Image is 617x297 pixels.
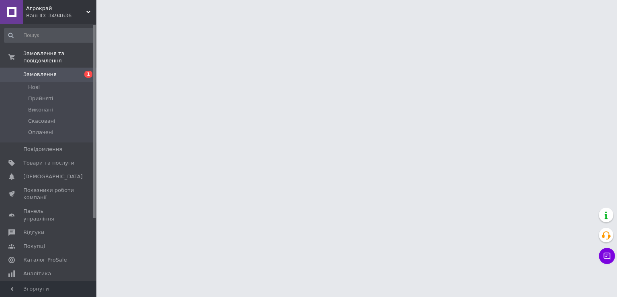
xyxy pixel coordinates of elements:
span: Нові [28,84,40,91]
span: [DEMOGRAPHIC_DATA] [23,173,83,180]
span: Виконані [28,106,53,113]
span: Покупці [23,243,45,250]
span: Повідомлення [23,146,62,153]
div: Ваш ID: 3494636 [26,12,96,19]
span: Аналітика [23,270,51,277]
span: Прийняті [28,95,53,102]
span: Агрокрай [26,5,86,12]
span: Замовлення [23,71,57,78]
span: Замовлення та повідомлення [23,50,96,64]
span: Оплачені [28,129,53,136]
span: Товари та послуги [23,159,74,167]
span: Відгуки [23,229,44,236]
input: Пошук [4,28,95,43]
span: Панель управління [23,208,74,222]
span: Каталог ProSale [23,256,67,264]
button: Чат з покупцем [599,248,615,264]
span: Показники роботи компанії [23,187,74,201]
span: Скасовані [28,118,55,125]
span: 1 [84,71,92,78]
